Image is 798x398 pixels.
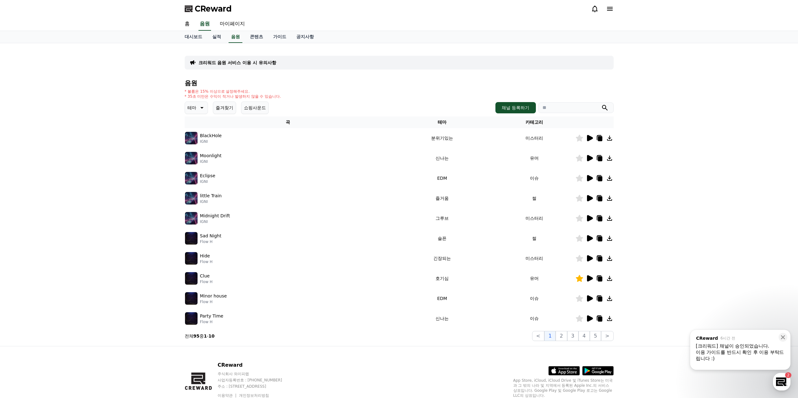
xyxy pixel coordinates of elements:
[185,192,198,204] img: music
[391,208,493,228] td: 그루브
[200,213,230,219] p: Midnight Drift
[391,248,493,268] td: 긴장되는
[185,172,198,184] img: music
[391,308,493,328] td: 신나는
[391,288,493,308] td: EDM
[185,252,198,265] img: music
[185,312,198,325] img: music
[200,273,210,279] p: Clue
[200,319,224,324] p: Flow H
[218,378,294,383] p: 사업자등록번호 : [PHONE_NUMBER]
[200,293,227,299] p: Minor house
[493,288,575,308] td: 이슈
[207,31,226,43] a: 실적
[291,31,319,43] a: 공지사항
[200,152,222,159] p: Moonlight
[391,268,493,288] td: 호기심
[532,331,544,341] button: <
[239,393,269,398] a: 개인정보처리방침
[493,168,575,188] td: 이슈
[213,101,236,114] button: 즐겨찾기
[245,31,268,43] a: 콘텐츠
[185,94,281,99] p: * 35초 미만은 수익이 적거나 발생하지 않을 수 있습니다.
[493,148,575,168] td: 유머
[200,279,213,284] p: Flow H
[391,228,493,248] td: 슬픈
[493,228,575,248] td: 썰
[493,128,575,148] td: 미스터리
[200,253,210,259] p: Hide
[200,239,221,244] p: Flow H
[185,152,198,164] img: music
[495,102,536,113] button: 채널 등록하기
[185,4,232,14] a: CReward
[391,168,493,188] td: EDM
[493,308,575,328] td: 이슈
[200,219,230,224] p: IGNI
[195,4,232,14] span: CReward
[391,116,493,128] th: 테마
[241,101,269,114] button: 쇼핑사운드
[200,199,222,204] p: IGNI
[218,371,294,376] p: 주식회사 와이피랩
[268,31,291,43] a: 가이드
[200,299,227,304] p: Flow H
[200,193,222,199] p: little Train
[200,179,215,184] p: IGNI
[188,103,196,112] p: 테마
[200,313,224,319] p: Party Time
[493,208,575,228] td: 미스터리
[200,132,222,139] p: BlackHole
[215,18,250,31] a: 마이페이지
[493,116,575,128] th: 카테고리
[556,331,567,341] button: 2
[185,333,215,339] p: 전체 중 -
[185,116,391,128] th: 곡
[185,89,281,94] p: * 볼륨은 15% 이상으로 설정해주세요.
[185,272,198,285] img: music
[218,393,237,398] a: 이용약관
[493,268,575,288] td: 유머
[180,18,195,31] a: 홈
[198,18,211,31] a: 음원
[204,333,207,339] strong: 1
[200,159,222,164] p: IGNI
[579,331,590,341] button: 4
[185,80,614,86] h4: 음원
[218,361,294,369] p: CReward
[493,188,575,208] td: 썰
[229,31,242,43] a: 음원
[185,132,198,144] img: music
[200,139,222,144] p: IGNI
[185,101,208,114] button: 테마
[185,212,198,225] img: music
[180,31,207,43] a: 대시보드
[391,188,493,208] td: 즐거움
[493,248,575,268] td: 미스터리
[185,292,198,305] img: music
[209,333,214,339] strong: 10
[567,331,579,341] button: 3
[590,331,601,341] button: 5
[193,333,199,339] strong: 95
[198,59,276,66] a: 크리워드 음원 서비스 이용 시 유의사항
[391,128,493,148] td: 분위기있는
[185,232,198,245] img: music
[391,148,493,168] td: 신나는
[218,384,294,389] p: 주소 : [STREET_ADDRESS]
[200,173,215,179] p: Eclipse
[200,233,221,239] p: Sad Night
[601,331,613,341] button: >
[513,378,614,398] p: App Store, iCloud, iCloud Drive 및 iTunes Store는 미국과 그 밖의 나라 및 지역에서 등록된 Apple Inc.의 서비스 상표입니다. Goo...
[200,259,213,264] p: Flow H
[544,331,556,341] button: 1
